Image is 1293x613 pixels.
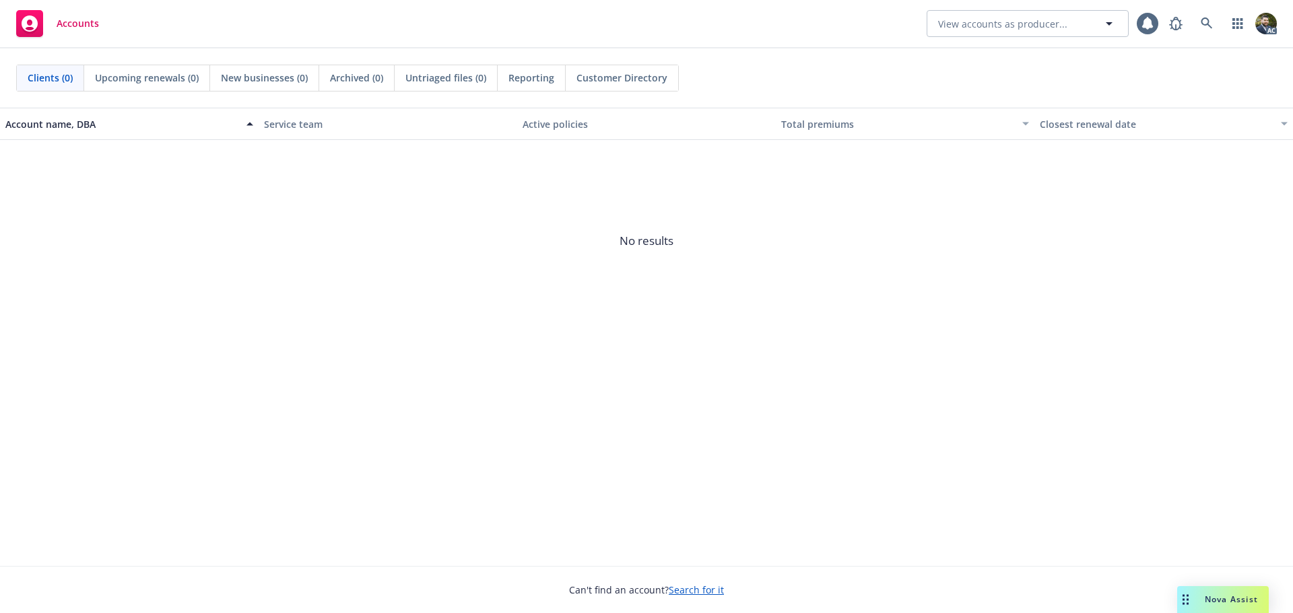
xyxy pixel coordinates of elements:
span: Nova Assist [1205,593,1258,605]
div: Total premiums [781,117,1014,131]
div: Drag to move [1177,586,1194,613]
span: Untriaged files (0) [405,71,486,85]
a: Search for it [669,583,724,596]
a: Search [1193,10,1220,37]
span: Clients (0) [28,71,73,85]
div: Active policies [523,117,770,131]
span: Reporting [508,71,554,85]
button: Nova Assist [1177,586,1269,613]
button: Active policies [517,108,776,140]
a: Report a Bug [1162,10,1189,37]
button: View accounts as producer... [927,10,1129,37]
button: Total premiums [776,108,1034,140]
a: Accounts [11,5,104,42]
span: Can't find an account? [569,583,724,597]
div: Service team [264,117,512,131]
span: Customer Directory [576,71,667,85]
span: Accounts [57,18,99,29]
span: Archived (0) [330,71,383,85]
img: photo [1255,13,1277,34]
div: Closest renewal date [1040,117,1273,131]
button: Closest renewal date [1034,108,1293,140]
span: New businesses (0) [221,71,308,85]
span: View accounts as producer... [938,17,1067,31]
div: Account name, DBA [5,117,238,131]
a: Switch app [1224,10,1251,37]
button: Service team [259,108,517,140]
span: Upcoming renewals (0) [95,71,199,85]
